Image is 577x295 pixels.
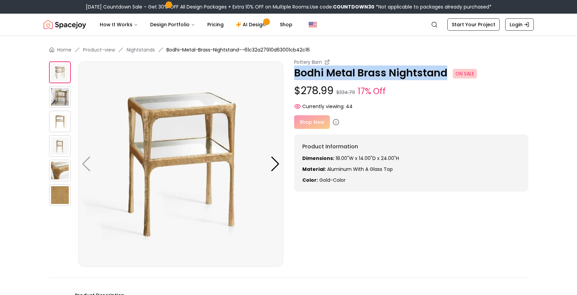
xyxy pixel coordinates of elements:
span: Currently viewing: [302,103,344,110]
span: Bodhi-Metal-Brass-Nightstand--61c32a27910d63001cb42c16 [166,46,310,53]
a: Spacejoy [44,18,86,31]
a: Nightstands [127,46,155,53]
a: Home [57,46,71,53]
img: https://storage.googleapis.com/spacejoy-main/assets/61c32a27910d63001cb42c16/product_2_4p5co1e81bld [49,61,71,83]
div: [DATE] Countdown Sale – Get 30% OFF All Design Packages + Extra 10% OFF on Multiple Rooms. [86,3,492,10]
img: https://storage.googleapis.com/spacejoy-main/assets/61c32a27910d63001cb42c16/product_2_4p5co1e81bld [78,61,283,267]
p: $278.99 [294,85,528,98]
small: Pottery Barn [294,59,322,65]
span: ON SALE [453,69,477,78]
span: aluminum with a glass top [327,166,393,173]
strong: Material: [302,166,326,173]
button: How It Works [94,18,143,31]
a: Login [505,18,534,31]
span: Use code: [310,3,374,10]
strong: Dimensions: [302,155,334,162]
a: Shop [274,18,298,31]
img: https://storage.googleapis.com/spacejoy-main/assets/61c32a27910d63001cb42c16/product_3_6m7ol6p2edmh [49,184,71,206]
nav: Main [94,18,298,31]
img: https://storage.googleapis.com/spacejoy-main/assets/61c32a27910d63001cb42c16/product_4_8cm0c7n1c4ke [49,86,71,108]
strong: Color: [302,177,318,183]
small: $334.79 [336,89,355,96]
img: https://storage.googleapis.com/spacejoy-main/assets/61c32a27910d63001cb42c16/product_1_c1eefhpjoe [49,135,71,157]
a: Product-view [83,46,115,53]
a: AI Design [230,18,273,31]
a: Start Your Project [447,18,500,31]
span: *Not applicable to packages already purchased* [374,3,492,10]
b: COUNTDOWN30 [333,3,374,10]
nav: Global [44,14,534,35]
p: 18.00"W x 14.00"D x 24.00"H [302,155,520,162]
p: Bodhi Metal Brass Nightstand [294,67,528,79]
img: https://storage.googleapis.com/spacejoy-main/assets/61c32a27910d63001cb42c16/product_0_h845cal7k41f [49,110,71,132]
h6: Product Information [302,143,520,151]
small: 17% Off [358,85,386,98]
img: https://storage.googleapis.com/spacejoy-main/assets/61c32a27910d63001cb42c16/product_2_2o9dhp3f4g95 [49,160,71,181]
img: United States [309,20,317,29]
img: Spacejoy Logo [44,18,86,31]
span: gold-color [319,177,346,183]
nav: breadcrumb [49,46,528,53]
a: Pricing [202,18,229,31]
button: Design Portfolio [145,18,201,31]
span: 44 [346,103,353,110]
